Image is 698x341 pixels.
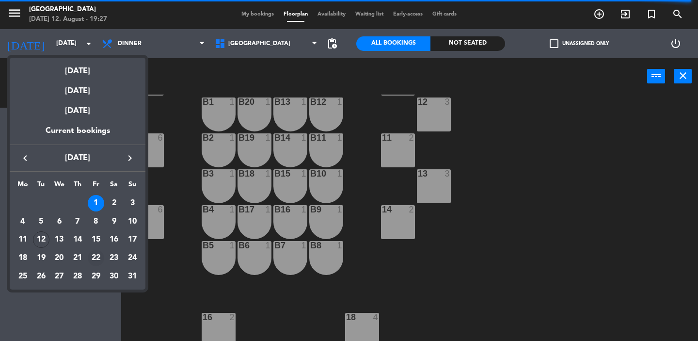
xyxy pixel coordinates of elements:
[14,212,32,231] td: August 4, 2025
[87,249,105,267] td: August 22, 2025
[14,179,32,194] th: Monday
[14,267,32,286] td: August 25, 2025
[106,213,122,230] div: 9
[105,179,124,194] th: Saturday
[123,194,142,212] td: August 3, 2025
[105,212,124,231] td: August 9, 2025
[50,249,68,267] td: August 20, 2025
[87,267,105,286] td: August 29, 2025
[68,231,87,249] td: August 14, 2025
[105,267,124,286] td: August 30, 2025
[121,152,139,164] button: keyboard_arrow_right
[15,268,31,285] div: 25
[32,212,50,231] td: August 5, 2025
[124,250,141,266] div: 24
[123,267,142,286] td: August 31, 2025
[32,249,50,267] td: August 19, 2025
[123,212,142,231] td: August 10, 2025
[51,213,67,230] div: 6
[123,249,142,267] td: August 24, 2025
[105,231,124,249] td: August 16, 2025
[15,231,31,248] div: 11
[69,213,86,230] div: 7
[10,125,145,145] div: Current bookings
[32,179,50,194] th: Tuesday
[124,152,136,164] i: keyboard_arrow_right
[50,212,68,231] td: August 6, 2025
[106,195,122,211] div: 2
[68,179,87,194] th: Thursday
[15,213,31,230] div: 4
[69,250,86,266] div: 21
[16,152,34,164] button: keyboard_arrow_left
[87,231,105,249] td: August 15, 2025
[69,268,86,285] div: 28
[15,250,31,266] div: 18
[33,268,49,285] div: 26
[88,250,104,266] div: 22
[105,249,124,267] td: August 23, 2025
[10,78,145,97] div: [DATE]
[88,195,104,211] div: 1
[87,179,105,194] th: Friday
[33,213,49,230] div: 5
[14,231,32,249] td: August 11, 2025
[51,231,67,248] div: 13
[123,179,142,194] th: Sunday
[88,268,104,285] div: 29
[106,250,122,266] div: 23
[106,268,122,285] div: 30
[106,231,122,248] div: 16
[123,231,142,249] td: August 17, 2025
[88,231,104,248] div: 15
[14,194,87,212] td: AUG
[10,58,145,78] div: [DATE]
[124,213,141,230] div: 10
[68,267,87,286] td: August 28, 2025
[50,267,68,286] td: August 27, 2025
[32,231,50,249] td: August 12, 2025
[33,231,49,248] div: 12
[34,152,121,164] span: [DATE]
[88,213,104,230] div: 8
[69,231,86,248] div: 14
[10,97,145,125] div: [DATE]
[50,231,68,249] td: August 13, 2025
[51,268,67,285] div: 27
[14,249,32,267] td: August 18, 2025
[105,194,124,212] td: August 2, 2025
[124,195,141,211] div: 3
[32,267,50,286] td: August 26, 2025
[50,179,68,194] th: Wednesday
[33,250,49,266] div: 19
[51,250,67,266] div: 20
[87,194,105,212] td: August 1, 2025
[68,249,87,267] td: August 21, 2025
[124,268,141,285] div: 31
[124,231,141,248] div: 17
[87,212,105,231] td: August 8, 2025
[19,152,31,164] i: keyboard_arrow_left
[68,212,87,231] td: August 7, 2025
